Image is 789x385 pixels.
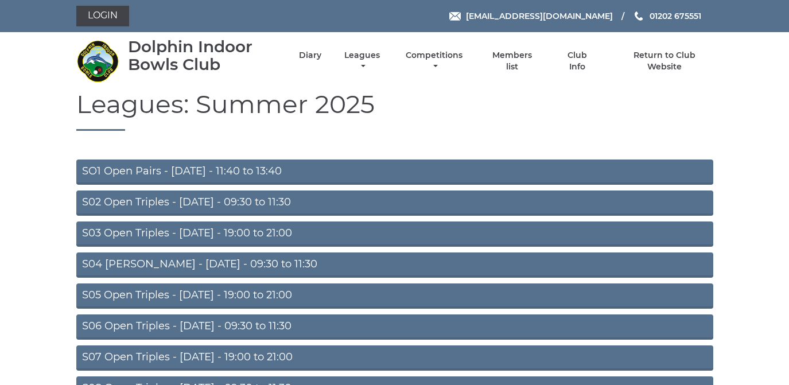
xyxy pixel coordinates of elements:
[76,221,713,247] a: S03 Open Triples - [DATE] - 19:00 to 21:00
[466,11,613,21] span: [EMAIL_ADDRESS][DOMAIN_NAME]
[76,345,713,371] a: S07 Open Triples - [DATE] - 19:00 to 21:00
[403,50,466,72] a: Competitions
[633,10,701,22] a: Phone us 01202 675551
[299,50,321,61] a: Diary
[341,50,383,72] a: Leagues
[635,11,643,21] img: Phone us
[485,50,538,72] a: Members list
[76,160,713,185] a: SO1 Open Pairs - [DATE] - 11:40 to 13:40
[76,314,713,340] a: S06 Open Triples - [DATE] - 09:30 to 11:30
[128,38,279,73] div: Dolphin Indoor Bowls Club
[650,11,701,21] span: 01202 675551
[76,40,119,83] img: Dolphin Indoor Bowls Club
[76,6,129,26] a: Login
[449,12,461,21] img: Email
[449,10,613,22] a: Email [EMAIL_ADDRESS][DOMAIN_NAME]
[76,283,713,309] a: S05 Open Triples - [DATE] - 19:00 to 21:00
[616,50,713,72] a: Return to Club Website
[76,252,713,278] a: S04 [PERSON_NAME] - [DATE] - 09:30 to 11:30
[76,190,713,216] a: S02 Open Triples - [DATE] - 09:30 to 11:30
[559,50,596,72] a: Club Info
[76,90,713,131] h1: Leagues: Summer 2025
